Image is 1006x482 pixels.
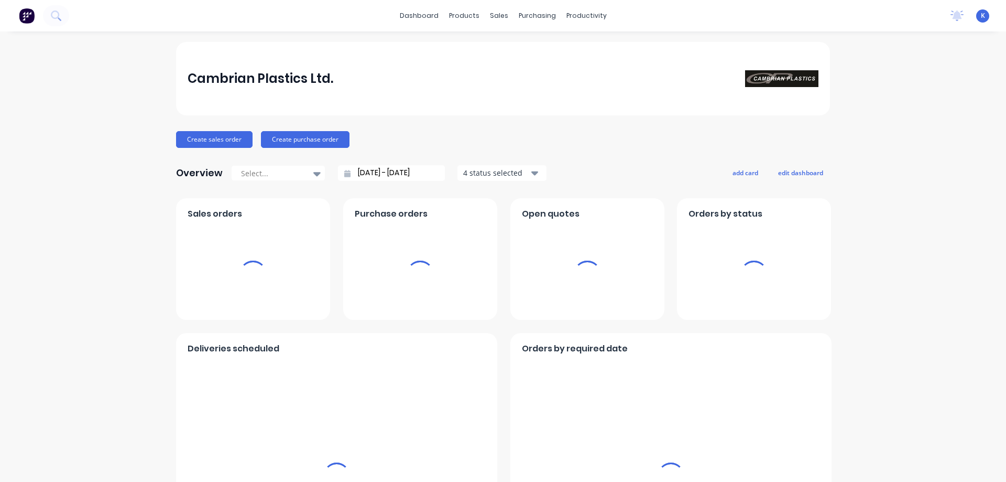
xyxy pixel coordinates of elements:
span: Deliveries scheduled [188,342,279,355]
button: edit dashboard [771,166,830,179]
span: Orders by status [688,208,762,220]
div: sales [485,8,513,24]
span: Open quotes [522,208,579,220]
span: K [981,11,985,20]
div: Overview [176,163,223,184]
button: Create sales order [176,131,253,148]
a: dashboard [395,8,444,24]
div: products [444,8,485,24]
div: 4 status selected [463,167,529,178]
span: Orders by required date [522,342,628,355]
div: purchasing [513,8,561,24]
img: Factory [19,8,35,24]
img: Cambrian Plastics Ltd. [745,70,818,87]
span: Sales orders [188,208,242,220]
button: Create purchase order [261,131,349,148]
button: add card [726,166,765,179]
span: Purchase orders [355,208,428,220]
div: productivity [561,8,612,24]
div: Cambrian Plastics Ltd. [188,68,333,89]
button: 4 status selected [457,165,546,181]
